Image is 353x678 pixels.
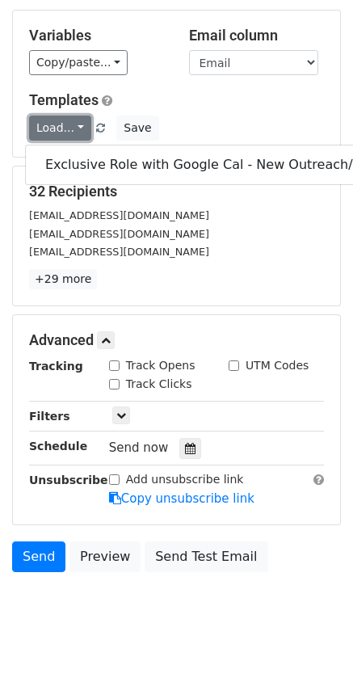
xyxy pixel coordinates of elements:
label: Track Clicks [126,376,192,393]
label: Track Opens [126,357,195,374]
h5: Email column [189,27,325,44]
strong: Tracking [29,360,83,373]
a: Preview [69,541,141,572]
small: [EMAIL_ADDRESS][DOMAIN_NAME] [29,246,209,258]
h5: Variables [29,27,165,44]
button: Save [116,116,158,141]
h5: 32 Recipients [29,183,324,200]
label: Add unsubscribe link [126,471,244,488]
span: Send now [109,440,169,455]
strong: Unsubscribe [29,474,108,486]
a: Send Test Email [145,541,267,572]
a: Load... [29,116,91,141]
a: Copy unsubscribe link [109,491,254,506]
small: [EMAIL_ADDRESS][DOMAIN_NAME] [29,228,209,240]
iframe: Chat Widget [272,600,353,678]
small: [EMAIL_ADDRESS][DOMAIN_NAME] [29,209,209,221]
h5: Advanced [29,331,324,349]
a: Copy/paste... [29,50,128,75]
a: Send [12,541,65,572]
label: UTM Codes [246,357,309,374]
a: +29 more [29,269,97,289]
strong: Schedule [29,440,87,453]
a: Templates [29,91,99,108]
strong: Filters [29,410,70,423]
